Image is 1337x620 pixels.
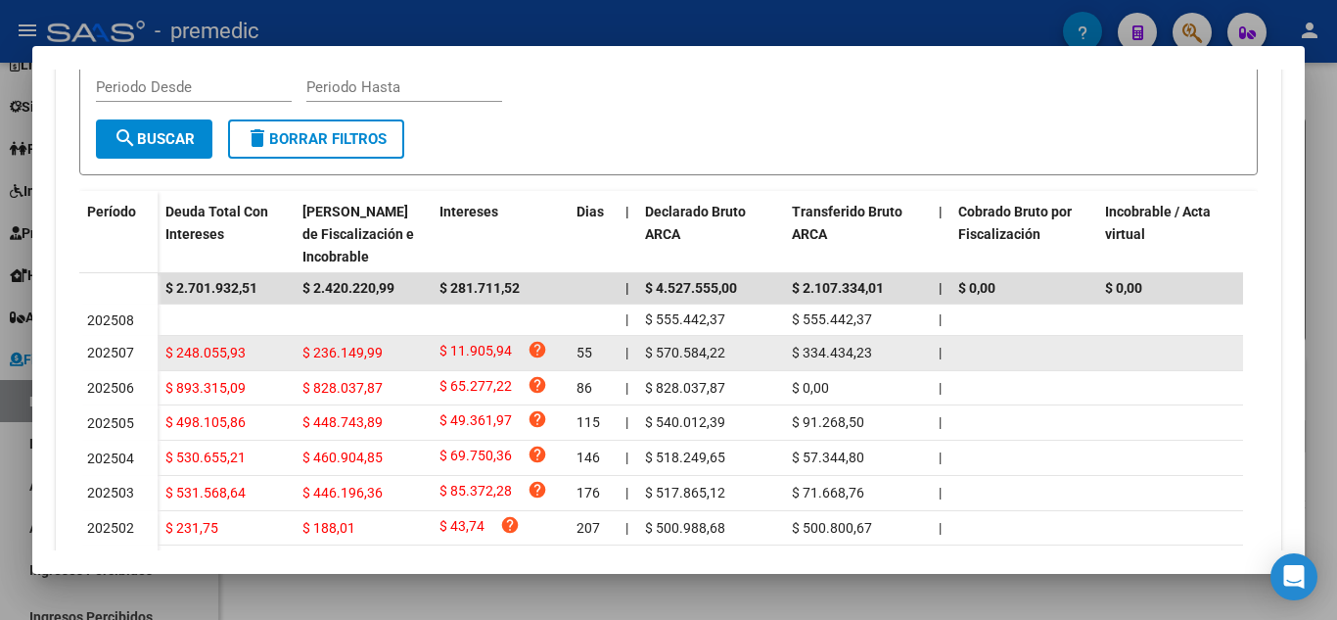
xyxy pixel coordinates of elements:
[302,345,383,360] span: $ 236.149,99
[950,191,1097,277] datatable-header-cell: Cobrado Bruto por Fiscalización
[625,204,629,219] span: |
[165,520,218,536] span: $ 231,75
[576,414,600,430] span: 115
[1105,280,1142,296] span: $ 0,00
[302,485,383,501] span: $ 446.196,36
[114,130,195,148] span: Buscar
[569,191,618,277] datatable-header-cell: Dias
[302,280,394,296] span: $ 2.420.220,99
[625,414,628,430] span: |
[792,414,864,430] span: $ 91.268,50
[939,450,942,465] span: |
[165,450,246,465] span: $ 530.655,21
[158,191,295,277] datatable-header-cell: Deuda Total Con Intereses
[792,485,864,501] span: $ 71.668,76
[792,450,864,465] span: $ 57.344,80
[302,204,414,264] span: [PERSON_NAME] de Fiscalización e Incobrable
[246,126,269,150] mat-icon: delete
[500,515,520,535] i: help
[1270,553,1317,600] div: Open Intercom Messenger
[792,204,902,242] span: Transferido Bruto ARCA
[1097,191,1244,277] datatable-header-cell: Incobrable / Acta virtual
[528,480,547,500] i: help
[165,414,246,430] span: $ 498.105,86
[645,485,725,501] span: $ 517.865,12
[576,380,592,396] span: 86
[439,515,484,542] span: $ 43,74
[939,414,942,430] span: |
[439,280,520,296] span: $ 281.711,52
[576,520,600,536] span: 207
[439,549,477,576] span: $ 0,01
[625,280,629,296] span: |
[87,415,134,431] span: 202505
[645,204,746,242] span: Declarado Bruto ARCA
[645,450,725,465] span: $ 518.249,65
[939,380,942,396] span: |
[637,191,784,277] datatable-header-cell: Declarado Bruto ARCA
[939,345,942,360] span: |
[87,485,134,501] span: 202503
[645,345,725,360] span: $ 570.584,22
[114,126,137,150] mat-icon: search
[528,375,547,395] i: help
[939,311,942,327] span: |
[939,204,943,219] span: |
[439,480,512,506] span: $ 85.372,28
[492,549,512,569] i: help
[432,191,569,277] datatable-header-cell: Intereses
[87,520,134,536] span: 202502
[792,345,872,360] span: $ 334.434,23
[439,204,498,219] span: Intereses
[939,280,943,296] span: |
[792,311,872,327] span: $ 555.442,37
[1105,204,1211,242] span: Incobrable / Acta virtual
[958,280,995,296] span: $ 0,00
[302,380,383,396] span: $ 828.037,87
[645,380,725,396] span: $ 828.037,87
[625,311,628,327] span: |
[528,445,547,464] i: help
[784,191,931,277] datatable-header-cell: Transferido Bruto ARCA
[528,340,547,359] i: help
[792,280,884,296] span: $ 2.107.334,01
[87,312,134,328] span: 202508
[576,204,604,219] span: Dias
[939,520,942,536] span: |
[792,520,872,536] span: $ 500.800,67
[576,450,600,465] span: 146
[645,280,737,296] span: $ 4.527.555,00
[931,191,950,277] datatable-header-cell: |
[625,485,628,501] span: |
[439,409,512,436] span: $ 49.361,97
[228,119,404,159] button: Borrar Filtros
[576,345,592,360] span: 55
[87,204,136,219] span: Período
[302,414,383,430] span: $ 448.743,89
[87,380,134,396] span: 202506
[625,520,628,536] span: |
[625,380,628,396] span: |
[645,311,725,327] span: $ 555.442,37
[165,485,246,501] span: $ 531.568,64
[165,280,257,296] span: $ 2.701.932,51
[792,380,829,396] span: $ 0,00
[645,414,725,430] span: $ 540.012,39
[939,485,942,501] span: |
[645,520,725,536] span: $ 500.988,68
[528,409,547,429] i: help
[87,345,134,360] span: 202507
[79,191,158,273] datatable-header-cell: Período
[165,204,268,242] span: Deuda Total Con Intereses
[439,375,512,402] span: $ 65.277,22
[302,520,355,536] span: $ 188,01
[625,450,628,465] span: |
[246,130,387,148] span: Borrar Filtros
[302,450,383,465] span: $ 460.904,85
[439,445,512,471] span: $ 69.750,36
[165,345,246,360] span: $ 248.055,93
[576,485,600,501] span: 176
[96,119,212,159] button: Buscar
[165,380,246,396] span: $ 893.315,09
[439,340,512,366] span: $ 11.905,94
